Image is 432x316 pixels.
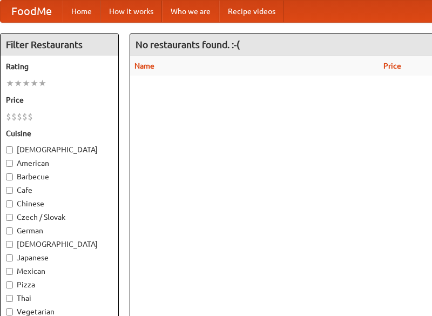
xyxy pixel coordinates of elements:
input: German [6,227,13,234]
label: Chinese [6,198,113,209]
a: Who we are [162,1,219,22]
li: ★ [22,77,30,89]
label: American [6,158,113,169]
a: FoodMe [1,1,63,22]
li: $ [28,111,33,123]
label: German [6,225,113,236]
input: Czech / Slovak [6,214,13,221]
li: $ [22,111,28,123]
input: Barbecue [6,173,13,180]
li: ★ [38,77,46,89]
li: ★ [14,77,22,89]
a: Home [63,1,100,22]
label: Czech / Slovak [6,212,113,223]
h5: Cuisine [6,128,113,139]
li: ★ [6,77,14,89]
input: Mexican [6,268,13,275]
input: [DEMOGRAPHIC_DATA] [6,241,13,248]
input: Japanese [6,254,13,261]
li: $ [6,111,11,123]
input: American [6,160,13,167]
li: $ [17,111,22,123]
label: Cafe [6,185,113,196]
label: Barbecue [6,171,113,182]
li: $ [11,111,17,123]
a: Price [383,62,401,70]
a: Name [134,62,154,70]
h4: Filter Restaurants [1,34,118,56]
input: Pizza [6,281,13,288]
label: Mexican [6,266,113,277]
label: [DEMOGRAPHIC_DATA] [6,239,113,250]
h5: Rating [6,61,113,72]
input: Thai [6,295,13,302]
h5: Price [6,95,113,105]
a: How it works [100,1,162,22]
li: ★ [30,77,38,89]
input: Vegetarian [6,308,13,315]
label: [DEMOGRAPHIC_DATA] [6,144,113,155]
input: [DEMOGRAPHIC_DATA] [6,146,13,153]
label: Japanese [6,252,113,263]
input: Chinese [6,200,13,207]
ng-pluralize: No restaurants found. :-( [136,39,240,50]
label: Thai [6,293,113,304]
a: Recipe videos [219,1,284,22]
input: Cafe [6,187,13,194]
label: Pizza [6,279,113,290]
